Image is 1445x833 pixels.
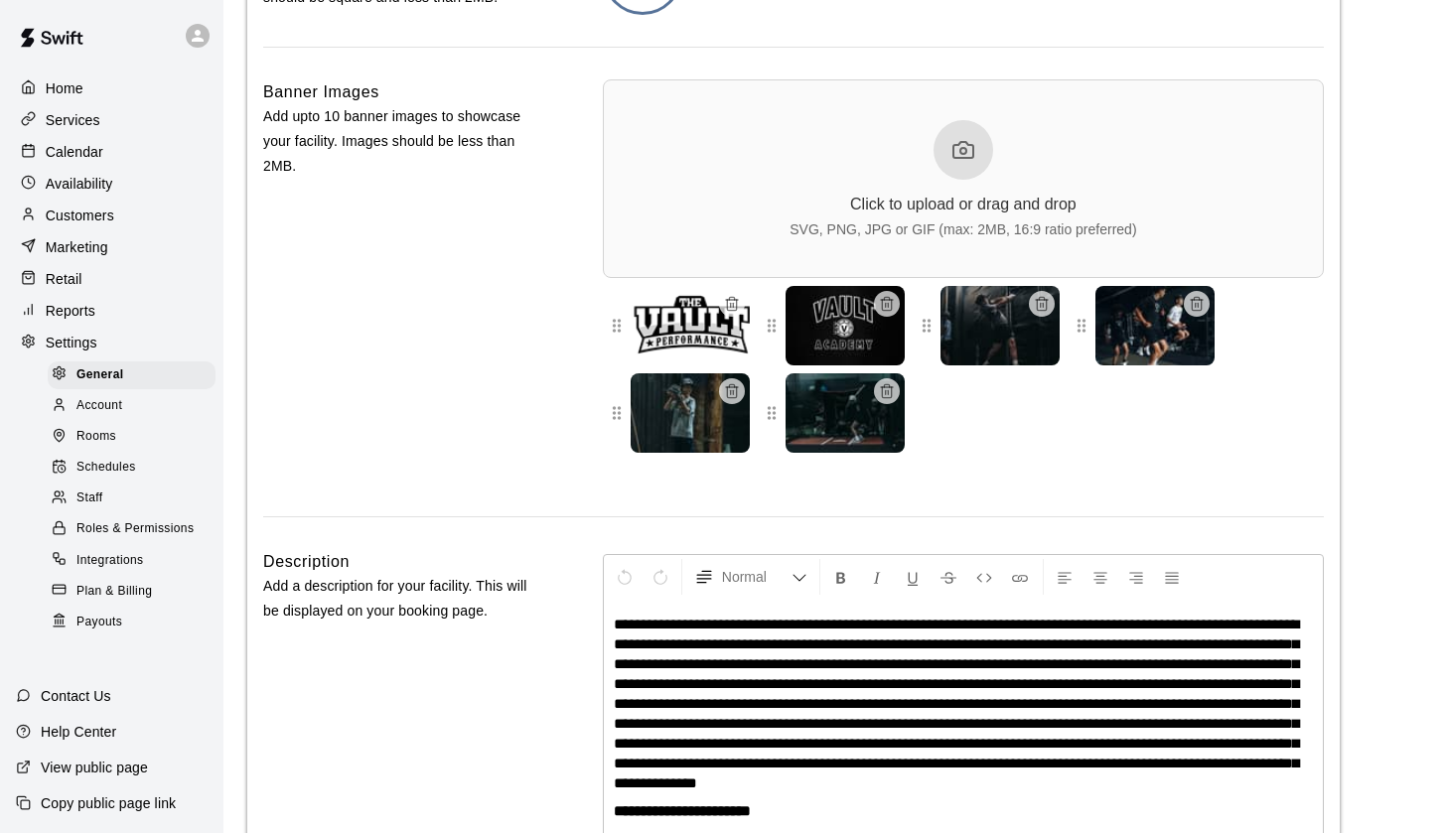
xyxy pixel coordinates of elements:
a: Schedules [48,453,223,484]
button: Format Strikethrough [932,559,965,595]
div: Plan & Billing [48,578,216,606]
div: Schedules [48,454,216,482]
h6: Banner Images [263,79,379,105]
span: Account [76,396,122,416]
p: Settings [46,333,97,352]
button: Redo [644,559,677,595]
img: Banner 1 [631,286,750,365]
img: Banner 6 [786,373,905,453]
a: Plan & Billing [48,576,223,607]
a: Integrations [48,545,223,576]
p: Copy public page link [41,793,176,813]
span: Staff [76,488,102,508]
p: Retail [46,269,82,289]
p: Customers [46,206,114,225]
p: Help Center [41,722,116,742]
p: View public page [41,758,148,777]
span: General [76,365,124,385]
button: Right Align [1119,559,1153,595]
span: Plan & Billing [76,582,152,602]
span: Integrations [76,551,144,571]
a: Services [16,105,208,135]
h6: Description [263,549,350,575]
div: Click to upload or drag and drop [850,196,1077,213]
p: Add upto 10 banner images to showcase your facility. Images should be less than 2MB. [263,104,539,180]
span: Roles & Permissions [76,519,194,539]
p: Home [46,78,83,98]
a: Settings [16,328,208,357]
a: Account [48,390,223,421]
img: Banner 5 [631,373,750,453]
a: Staff [48,484,223,514]
button: Format Bold [824,559,858,595]
a: Customers [16,201,208,230]
div: SVG, PNG, JPG or GIF (max: 2MB, 16:9 ratio preferred) [790,221,1136,237]
div: Staff [48,485,216,512]
button: Insert Code [967,559,1001,595]
p: Availability [46,174,113,194]
button: Justify Align [1155,559,1189,595]
p: Services [46,110,100,130]
img: Banner 4 [1095,286,1215,365]
div: Roles & Permissions [48,515,216,543]
a: Retail [16,264,208,294]
a: Roles & Permissions [48,514,223,545]
div: General [48,361,216,389]
p: Reports [46,301,95,321]
button: Format Italics [860,559,894,595]
a: Reports [16,296,208,326]
span: Schedules [76,458,136,478]
button: Undo [608,559,642,595]
a: Marketing [16,232,208,262]
p: Marketing [46,237,108,257]
a: Availability [16,169,208,199]
button: Center Align [1084,559,1117,595]
a: Home [16,73,208,103]
div: Account [48,392,216,420]
div: Rooms [48,423,216,451]
a: Rooms [48,422,223,453]
div: Integrations [48,547,216,575]
span: Normal [722,567,792,587]
button: Formatting Options [686,559,815,595]
span: Rooms [76,427,116,447]
img: Banner 2 [786,286,905,365]
p: Contact Us [41,686,111,706]
span: Payouts [76,613,122,632]
p: Add a description for your facility. This will be displayed on your booking page. [263,574,539,624]
div: Payouts [48,609,216,636]
p: Calendar [46,142,103,162]
button: Format Underline [896,559,930,595]
img: Banner 3 [940,286,1060,365]
button: Left Align [1048,559,1082,595]
a: Payouts [48,607,223,637]
a: Calendar [16,137,208,167]
button: Insert Link [1003,559,1037,595]
a: General [48,359,223,390]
